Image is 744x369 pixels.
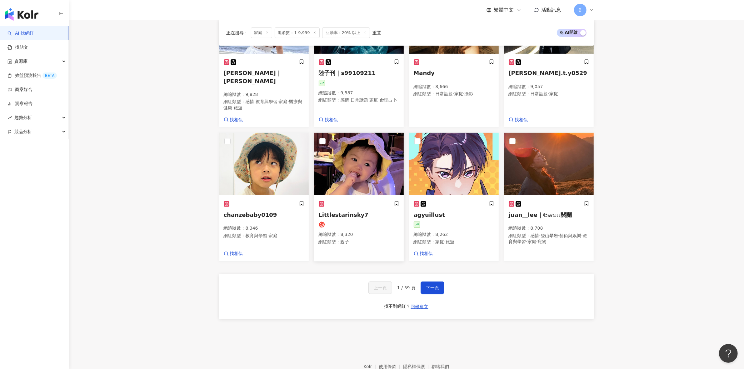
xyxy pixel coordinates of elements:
[349,97,351,102] span: ·
[515,117,528,123] span: 找相似
[325,117,338,123] span: 找相似
[219,133,309,195] img: KOL Avatar
[224,92,304,98] p: 總追蹤數 ： 9,828
[537,239,546,244] span: 寵物
[269,233,277,238] span: 家庭
[227,30,248,35] span: 正在搜尋 ：
[341,239,349,244] span: 親子
[319,97,399,103] p: 網紅類型 ：
[579,7,582,13] span: B
[254,99,256,104] span: ·
[224,70,282,84] span: [PERSON_NAME]｜[PERSON_NAME]
[230,117,243,123] span: 找相似
[14,54,27,68] span: 資源庫
[378,97,379,102] span: ·
[403,364,432,369] a: 隱私權保護
[444,239,446,244] span: ·
[414,251,433,257] a: 找相似
[380,97,397,102] span: 命理占卜
[251,27,272,38] span: 家庭
[509,84,589,90] p: 總追蹤數 ： 9,057
[224,117,243,123] a: 找相似
[559,233,581,238] span: 藝術與娛樂
[232,105,234,110] span: ·
[453,91,454,96] span: ·
[531,233,539,238] span: 感情
[504,132,594,262] a: KOL Avatarjuan__lee｜𝔾𝕨𝕖𝕟關關總追蹤數：8,708網紅類型：感情·登山攀岩·藝術與娛樂·教育與學習·家庭·寵物
[421,282,444,294] button: 下一頁
[509,70,587,76] span: [PERSON_NAME].t.y0529
[319,239,399,245] p: 網紅類型 ：
[531,91,548,96] span: 日常話題
[256,99,277,104] span: 教育與學習
[420,251,433,257] span: 找相似
[463,91,464,96] span: ·
[384,303,411,310] div: 找不到網紅？
[341,97,349,102] span: 感情
[230,251,243,257] span: 找相似
[411,304,428,309] span: 回報建立
[536,239,537,244] span: ·
[224,225,304,232] p: 總追蹤數 ： 8,346
[526,239,527,244] span: ·
[279,99,287,104] span: 家庭
[351,97,368,102] span: 日常話題
[509,225,589,232] p: 總追蹤數 ： 8,708
[414,232,494,238] p: 總追蹤數 ： 8,262
[319,90,399,96] p: 總追蹤數 ： 9,587
[411,302,429,312] button: 回報建立
[494,7,514,13] span: 繁體中文
[314,133,404,195] img: KOL Avatar
[426,285,439,290] span: 下一頁
[409,133,499,195] img: KOL Avatar
[287,99,289,104] span: ·
[719,344,738,363] iframe: Help Scout Beacon - Open
[548,91,549,96] span: ·
[409,132,499,262] a: KOL Avataragyuillust總追蹤數：8,262網紅類型：家庭·旅遊找相似
[454,91,463,96] span: 家庭
[504,133,594,195] img: KOL Avatar
[509,212,572,218] span: juan__lee｜𝔾𝕨𝕖𝕟關關
[414,70,435,76] span: Mandy
[224,251,243,257] a: 找相似
[539,233,541,238] span: ·
[379,364,403,369] a: 使用條款
[7,116,12,120] span: rise
[219,132,309,262] a: KOL Avatarchanzebaby0109總追蹤數：8,346網紅類型：教育與學習·家庭找相似
[224,212,277,218] span: chanzebaby0109
[436,91,453,96] span: 日常話題
[277,99,279,104] span: ·
[267,233,269,238] span: ·
[5,8,38,21] img: logo
[397,285,416,290] span: 1 / 59 頁
[414,212,445,218] span: agyuillust
[275,27,320,38] span: 追蹤數：1-9,999
[7,44,28,51] a: 找貼文
[224,99,302,110] span: 醫療與健康
[7,72,57,79] a: 效益預測報告BETA
[509,117,528,123] a: 找相似
[319,70,376,76] span: 陸子刊｜s99109211
[368,97,369,102] span: ·
[322,27,370,38] span: 互動率：20% 以上
[414,239,494,245] p: 網紅類型 ：
[7,101,32,107] a: 洞察報告
[549,91,558,96] span: 家庭
[432,364,449,369] a: 聯絡我們
[446,239,454,244] span: 旅遊
[246,99,254,104] span: 感情
[246,233,267,238] span: 教育與學習
[7,30,34,37] a: searchAI 找網紅
[414,91,494,97] p: 網紅類型 ：
[14,111,32,125] span: 趨勢分析
[509,233,589,245] p: 網紅類型 ：
[14,125,32,139] span: 競品分析
[558,233,559,238] span: ·
[319,232,399,238] p: 總追蹤數 ： 8,320
[436,239,444,244] span: 家庭
[364,364,379,369] a: Kolr
[369,97,378,102] span: 家庭
[234,105,242,110] span: 旅遊
[509,91,589,97] p: 網紅類型 ：
[7,87,32,93] a: 商案媒合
